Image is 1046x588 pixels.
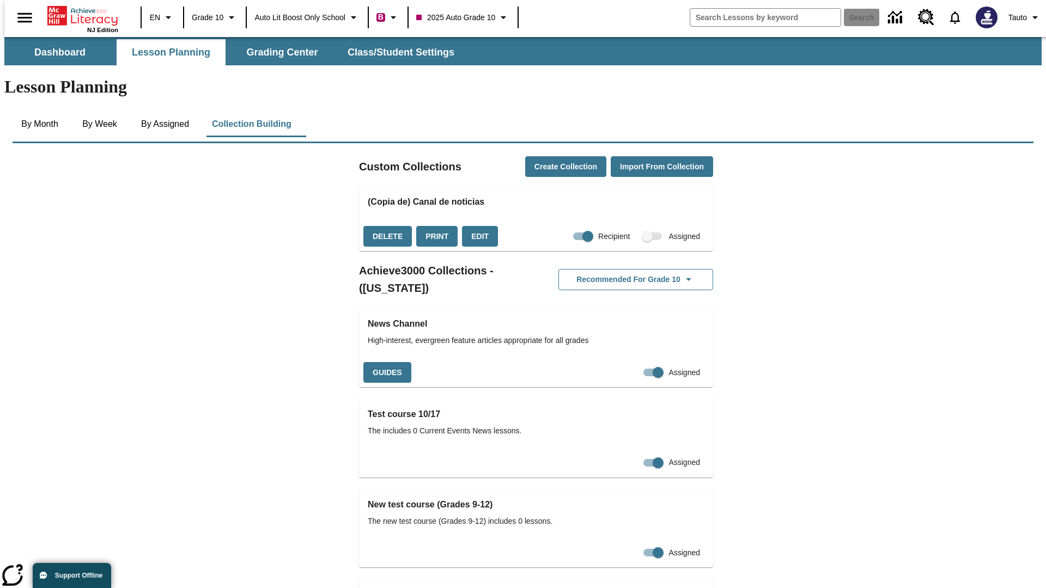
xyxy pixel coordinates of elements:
button: Collection Building [203,111,300,137]
button: Edit [462,226,498,247]
button: Support Offline [33,563,111,588]
span: Recipient [598,231,630,242]
div: SubNavbar [4,37,1042,65]
button: By Assigned [132,111,198,137]
span: The new test course (Grades 9-12) includes 0 lessons. [368,516,704,527]
button: Grade: Grade 10, Select a grade [187,8,242,27]
h2: Achieve3000 Collections - ([US_STATE]) [359,262,536,297]
button: Delete [363,226,412,247]
button: Class/Student Settings [339,39,463,65]
span: EN [150,12,160,23]
button: Profile/Settings [1004,8,1046,27]
a: Data Center [881,3,911,33]
h3: News Channel [368,316,704,332]
button: School: Auto Lit Boost only School, Select your school [250,8,364,27]
button: Boost Class color is violet red. Change class color [372,8,404,27]
span: 2025 Auto Grade 10 [416,12,495,23]
h3: New test course (Grades 9-12) [368,497,704,512]
span: B [378,10,384,24]
span: High-interest, evergreen feature articles appropriate for all grades [368,335,704,346]
h3: Test course 10/17 [368,407,704,422]
button: Import from Collection [611,156,713,177]
span: Assigned [668,547,700,559]
div: SubNavbar [4,39,464,65]
input: search field [690,9,841,26]
button: Guides [363,362,411,383]
h3: (Copia de) Canal de noticias [368,194,704,210]
span: Assigned [668,367,700,378]
span: NJ Edition [87,27,118,33]
button: Recommended for Grade 10 [558,269,713,290]
span: The includes 0 Current Events News lessons. [368,425,704,437]
button: Dashboard [5,39,114,65]
span: Assigned [668,457,700,468]
button: Print, will open in a new window [416,226,458,247]
h1: Lesson Planning [4,77,1042,97]
button: Class: 2025 Auto Grade 10, Select your class [412,8,514,27]
span: Grade 10 [192,12,223,23]
button: By Month [13,111,67,137]
button: By Week [72,111,127,137]
button: Language: EN, Select a language [145,8,180,27]
span: Tauto [1008,12,1027,23]
h2: Custom Collections [359,158,461,175]
button: Open side menu [9,2,41,34]
div: Home [47,4,118,33]
button: Create Collection [525,156,606,177]
a: Resource Center, Will open in new tab [911,3,941,32]
button: Select a new avatar [969,3,1004,32]
span: Support Offline [55,572,102,579]
button: Grading Center [228,39,337,65]
a: Notifications [941,3,969,32]
img: Avatar [976,7,998,28]
span: Assigned [668,231,700,242]
span: Auto Lit Boost only School [254,12,345,23]
a: Home [47,5,118,27]
button: Lesson Planning [117,39,226,65]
